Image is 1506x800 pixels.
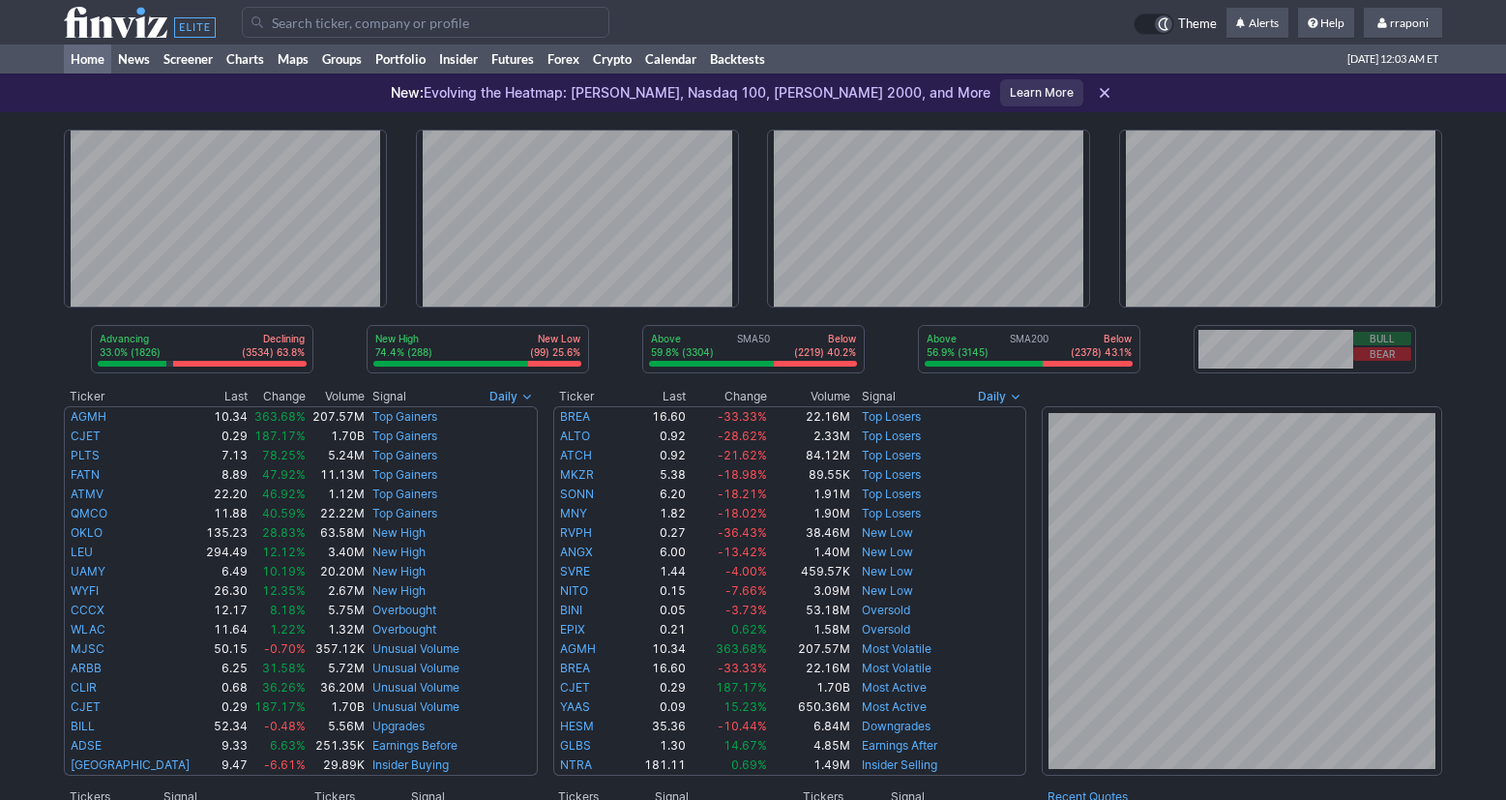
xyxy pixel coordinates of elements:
[262,680,306,695] span: 36.26%
[201,581,249,601] td: 26.30
[262,448,306,462] span: 78.25%
[768,697,851,717] td: 650.36M
[262,525,306,540] span: 28.83%
[242,345,305,359] p: (3534) 63.8%
[718,467,767,482] span: -18.98%
[372,448,437,462] a: Top Gainers
[560,641,596,656] a: AGMH
[560,699,590,714] a: YAAS
[620,387,687,406] th: Last
[1226,8,1288,39] a: Alerts
[560,719,594,733] a: HESM
[862,525,913,540] a: New Low
[307,639,366,659] td: 357.12K
[100,332,161,345] p: Advancing
[651,345,714,359] p: 59.8% (3304)
[307,446,366,465] td: 5.24M
[620,717,687,736] td: 35.36
[201,446,249,465] td: 7.13
[391,83,990,103] p: Evolving the Heatmap: [PERSON_NAME], Nasdaq 100, [PERSON_NAME] 2000, and More
[638,44,703,74] a: Calendar
[560,487,594,501] a: SONN
[718,409,767,424] span: -33.33%
[71,564,105,578] a: UAMY
[201,756,249,776] td: 9.47
[485,44,541,74] a: Futures
[262,506,306,520] span: 40.59%
[64,387,201,406] th: Ticker
[862,583,913,598] a: New Low
[768,446,851,465] td: 84.12M
[262,564,306,578] span: 10.19%
[620,523,687,543] td: 0.27
[242,332,305,345] p: Declining
[485,387,538,406] button: Signals interval
[220,44,271,74] a: Charts
[862,545,913,559] a: New Low
[925,332,1134,361] div: SMA200
[731,757,767,772] span: 0.69%
[794,345,856,359] p: (2219) 40.2%
[264,641,306,656] span: -0.70%
[71,680,97,695] a: CLIR
[71,661,102,675] a: ARBB
[862,467,921,482] a: Top Losers
[254,409,306,424] span: 363.68%
[270,738,306,753] span: 6.63%
[620,639,687,659] td: 10.34
[530,345,580,359] p: (99) 25.6%
[620,543,687,562] td: 6.00
[620,756,687,776] td: 181.11
[372,564,426,578] a: New High
[372,641,459,656] a: Unusual Volume
[620,446,687,465] td: 0.92
[100,345,161,359] p: 33.0% (1826)
[270,603,306,617] span: 8.18%
[560,429,590,443] a: ALTO
[768,659,851,678] td: 22.16M
[201,620,249,639] td: 11.64
[725,564,767,578] span: -4.00%
[307,756,366,776] td: 29.89K
[927,345,989,359] p: 56.9% (3145)
[768,601,851,620] td: 53.18M
[560,467,594,482] a: MKZR
[560,757,592,772] a: NTRA
[768,581,851,601] td: 3.09M
[862,409,921,424] a: Top Losers
[71,409,106,424] a: AGMH
[973,387,1026,406] button: Signals interval
[372,757,449,772] a: Insider Buying
[432,44,485,74] a: Insider
[307,523,366,543] td: 63.58M
[862,641,931,656] a: Most Volatile
[372,680,459,695] a: Unusual Volume
[620,406,687,427] td: 16.60
[372,525,426,540] a: New High
[649,332,858,361] div: SMA50
[307,601,366,620] td: 5.75M
[620,659,687,678] td: 16.60
[375,345,432,359] p: 74.4% (288)
[560,506,587,520] a: MNY
[372,467,437,482] a: Top Gainers
[862,680,927,695] a: Most Active
[794,332,856,345] p: Below
[1071,345,1132,359] p: (2378) 43.1%
[249,387,307,406] th: Change
[1364,8,1442,39] a: rraponi
[703,44,772,74] a: Backtests
[978,387,1006,406] span: Daily
[718,719,767,733] span: -10.44%
[71,487,103,501] a: ATMV
[716,680,767,695] span: 187.17%
[372,545,426,559] a: New High
[71,467,100,482] a: FATN
[254,699,306,714] span: 187.17%
[862,448,921,462] a: Top Losers
[530,332,580,345] p: New Low
[372,719,425,733] a: Upgrades
[718,487,767,501] span: -18.21%
[315,44,369,74] a: Groups
[620,601,687,620] td: 0.05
